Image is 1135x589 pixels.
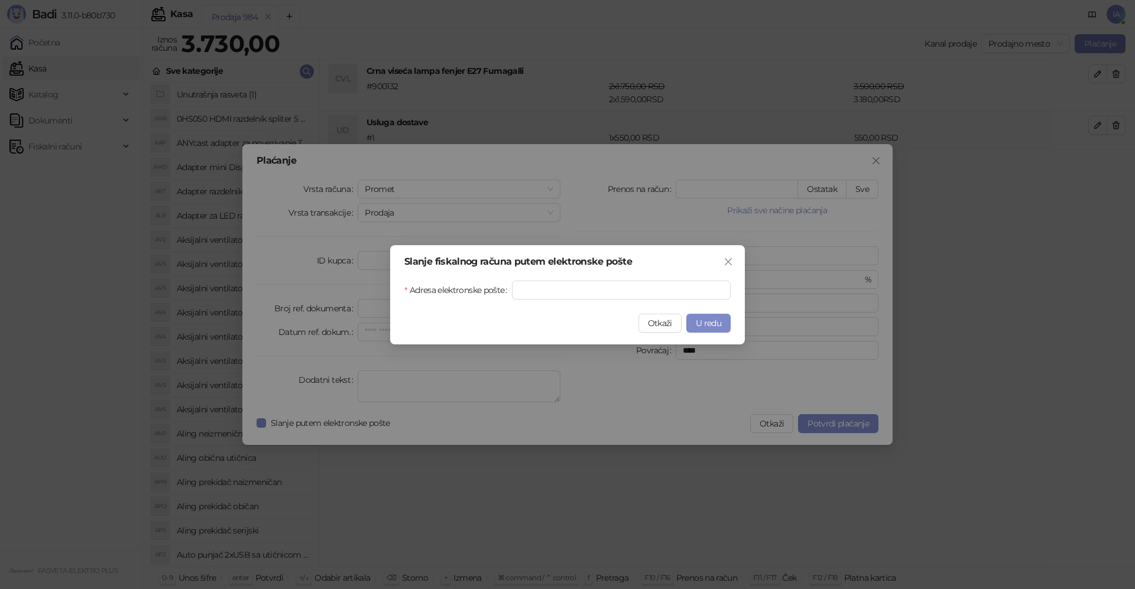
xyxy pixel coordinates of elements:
[686,314,731,333] button: U redu
[648,318,672,328] span: Otkaži
[696,318,721,328] span: U redu
[512,281,731,300] input: Adresa elektronske pošte
[638,314,682,333] button: Otkaži
[404,257,731,266] div: Slanje fiskalnog računa putem elektronske pošte
[719,257,738,266] span: Zatvori
[719,252,738,271] button: Close
[404,281,512,300] label: Adresa elektronske pošte
[724,257,733,266] span: close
